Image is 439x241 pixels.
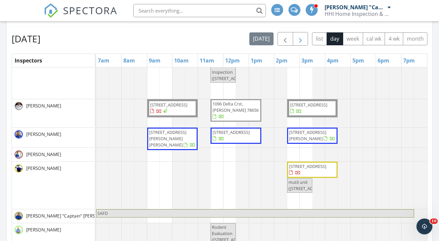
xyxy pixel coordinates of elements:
a: 9am [147,55,162,66]
button: Previous day [278,32,293,46]
span: SPECTORA [63,3,117,17]
span: [PERSON_NAME] "Captain" [PERSON_NAME] [25,213,119,219]
button: day [327,32,343,45]
button: list [312,32,327,45]
a: 10am [172,55,190,66]
button: week [343,32,363,45]
span: [STREET_ADDRESS] [213,129,250,135]
a: 12pm [223,55,241,66]
div: HHI Home Inspection & Pest Control [325,11,391,17]
a: 4pm [325,55,340,66]
img: The Best Home Inspection Software - Spectora [44,3,58,18]
a: 7pm [402,55,416,66]
img: img_0667.jpeg [15,102,23,110]
span: [PERSON_NAME] [25,226,62,233]
span: SAFD [97,210,108,216]
button: month [403,32,427,45]
span: [PERSON_NAME] [25,102,62,109]
img: img_7310_small.jpeg [15,164,23,173]
span: [STREET_ADDRESS][PERSON_NAME] [289,129,326,141]
span: [STREET_ADDRESS] [150,102,187,108]
div: [PERSON_NAME] "Captain" [PERSON_NAME] [325,4,386,11]
span: [STREET_ADDRESS][PERSON_NAME][PERSON_NAME] [149,129,186,148]
a: SPECTORA [44,9,117,23]
a: 3pm [300,55,315,66]
button: [DATE] [249,32,274,45]
a: 11am [198,55,216,66]
iframe: Intercom live chat [416,219,432,234]
span: Inspectors [15,57,42,64]
img: dsc08126.jpg [15,226,23,234]
a: 2pm [274,55,289,66]
button: Next day [293,32,308,46]
span: 1096 Delta Crst, [PERSON_NAME] 78656 [213,101,259,113]
a: 8am [122,55,137,66]
h2: [DATE] [12,32,40,45]
img: dsc07028.jpg [15,150,23,159]
input: Search everything... [133,4,266,17]
span: [STREET_ADDRESS] [289,163,326,169]
span: [PERSON_NAME] [25,131,62,138]
span: [PERSON_NAME] [25,165,62,172]
img: 20220425_103223.jpg [15,212,23,220]
a: 5pm [351,55,366,66]
a: 7am [96,55,111,66]
button: 4 wk [385,32,403,45]
a: 6pm [376,55,391,66]
span: [PERSON_NAME] [25,151,62,158]
span: 10 [430,219,438,224]
button: cal wk [363,32,385,45]
span: mutli unit ([STREET_ADDRESS]) [288,179,328,191]
a: 1pm [249,55,264,66]
span: Sewer Inspection ([STREET_ADDRESS]) [212,63,252,81]
span: [STREET_ADDRESS] [290,102,327,108]
img: resized_103945_1607186620487.jpeg [15,130,23,139]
